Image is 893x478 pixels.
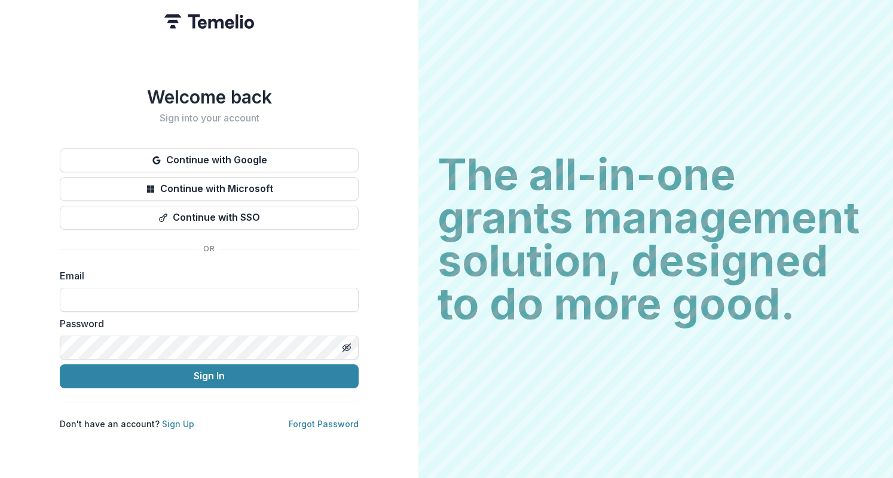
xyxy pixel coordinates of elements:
[60,112,359,124] h2: Sign into your account
[289,419,359,429] a: Forgot Password
[164,14,254,29] img: Temelio
[60,86,359,108] h1: Welcome back
[60,148,359,172] button: Continue with Google
[60,418,194,430] p: Don't have an account?
[162,419,194,429] a: Sign Up
[337,338,356,357] button: Toggle password visibility
[60,269,351,283] label: Email
[60,364,359,388] button: Sign In
[60,206,359,230] button: Continue with SSO
[60,177,359,201] button: Continue with Microsoft
[60,316,351,331] label: Password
